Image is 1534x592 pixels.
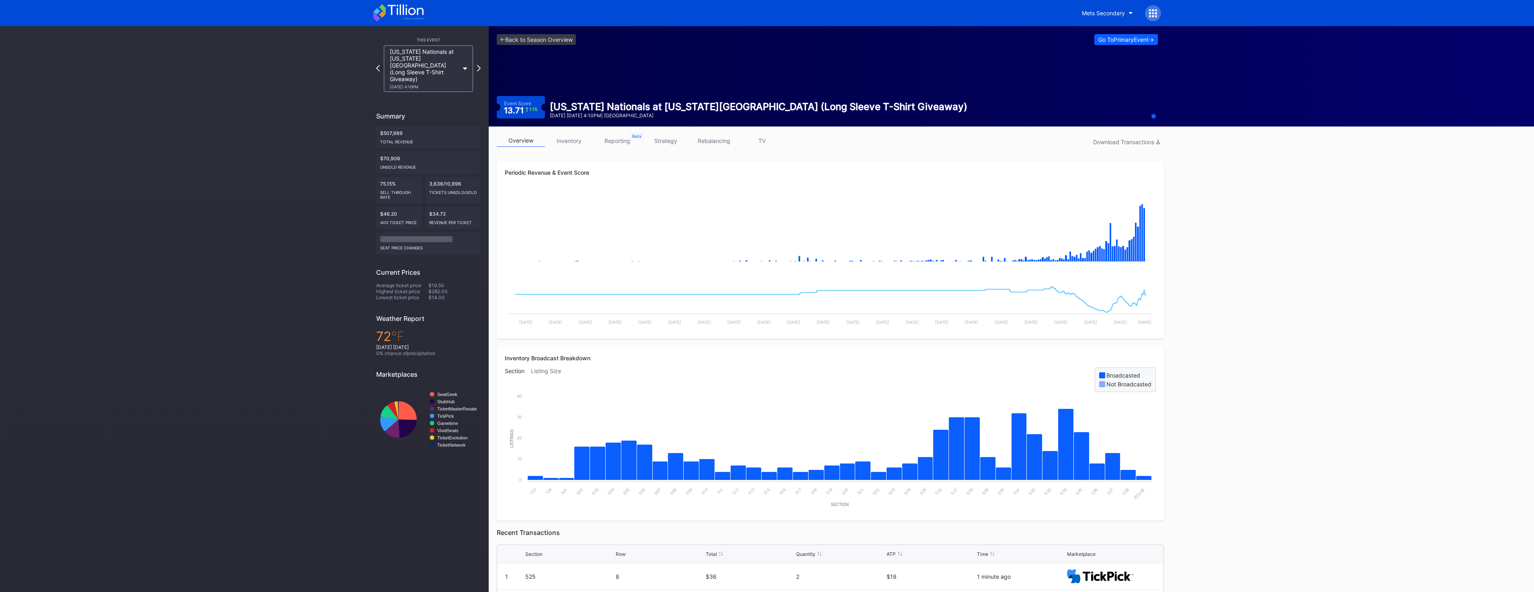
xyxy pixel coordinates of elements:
[905,320,919,325] text: [DATE]
[376,288,428,294] div: Highest ticket price
[934,487,942,496] text: 526
[429,217,477,225] div: Revenue per ticket
[840,487,849,496] text: 520
[437,421,458,426] text: Gametime
[505,367,531,392] div: Section
[519,478,522,482] text: 0
[428,294,481,300] div: $14.00
[437,392,457,397] text: SeatGeek
[1043,487,1052,496] text: 533
[505,270,1156,331] svg: Chart title
[706,551,717,557] div: Total
[997,487,1005,496] text: 530
[606,487,615,496] text: 504
[1054,320,1067,325] text: [DATE]
[497,135,545,147] a: overview
[887,551,896,557] div: ATP
[638,320,651,325] text: [DATE]
[1094,34,1158,45] button: Go ToPrimaryEvent->
[519,320,532,325] text: [DATE]
[510,429,514,448] text: Listings
[437,406,477,411] text: TicketMasterResale
[1093,139,1160,145] div: Download Transactions
[856,487,865,496] text: 521
[638,487,646,496] text: 506
[796,551,815,557] div: Quantity
[846,320,860,325] text: [DATE]
[517,435,522,440] text: 20
[653,487,662,496] text: 507
[1106,487,1114,496] text: 537
[1082,10,1125,16] div: Mets Secondary
[579,320,592,325] text: [DATE]
[376,314,481,323] div: Weather Report
[545,135,593,147] a: inventory
[738,135,786,147] a: TV
[390,48,459,89] div: [US_STATE] Nationals at [US_STATE][GEOGRAPHIC_DATA] (Long Sleeve T-Shirt Giveaway)
[1114,320,1127,325] text: [DATE]
[1075,487,1083,496] text: 535
[505,573,508,580] div: 1
[390,84,459,89] div: [DATE] 4:10PM
[376,112,481,120] div: Summary
[437,428,459,433] text: VividSeats
[529,487,537,496] text: 122
[919,487,927,496] text: 525
[727,320,741,325] text: [DATE]
[1106,381,1151,388] div: Not Broadcasted
[560,487,568,496] text: 501
[706,573,794,580] div: $36
[505,355,1156,361] div: Inventory Broadcast Breakdown
[887,573,975,580] div: $18
[376,268,481,276] div: Current Prices
[1012,487,1021,496] text: 531
[810,487,818,496] text: 518
[549,320,562,325] text: [DATE]
[1090,487,1099,496] text: 536
[965,320,978,325] text: [DATE]
[794,487,803,496] text: 517
[1138,320,1151,325] text: [DATE]
[376,177,422,204] div: 75.15%
[1133,487,1146,500] text: ECLUB
[1067,570,1133,584] img: TickPick_logo.svg
[622,487,631,496] text: 505
[817,320,830,325] text: [DATE]
[935,320,948,325] text: [DATE]
[872,487,880,496] text: 522
[1106,372,1140,379] div: Broadcasted
[425,177,481,204] div: 3,636/10,996
[376,126,481,148] div: $507,989
[504,106,538,114] div: 13.71
[550,101,967,112] div: [US_STATE] Nationals at [US_STATE][GEOGRAPHIC_DATA] (Long Sleeve T-Shirt Giveaway)
[747,487,756,496] text: 513
[380,161,477,169] div: Unsold Revenue
[575,487,584,496] text: 502
[731,487,740,496] text: 512
[1084,320,1097,325] text: [DATE]
[1121,487,1130,496] text: 538
[545,487,553,496] text: 124
[903,487,911,496] text: 524
[950,487,958,496] text: 527
[391,329,404,344] span: ℉
[380,217,418,225] div: Avg ticket price
[1059,487,1067,496] text: 534
[525,573,614,580] div: 525
[778,487,787,496] text: 516
[977,573,1065,580] div: 1 minute ago
[497,34,576,45] a: <-Back to Season Overview
[376,207,422,229] div: $46.20
[428,288,481,294] div: $282.00
[376,370,481,378] div: Marketplaces
[690,135,738,147] a: rebalancing
[1028,487,1036,496] text: 532
[1089,137,1164,147] button: Download Transactions
[616,573,704,580] div: 8
[376,294,428,300] div: Lowest ticket price
[796,573,885,580] div: 2
[684,487,693,496] text: 509
[616,551,626,557] div: Row
[380,187,418,200] div: Sell Through Rate
[437,435,467,440] text: TicketEvolution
